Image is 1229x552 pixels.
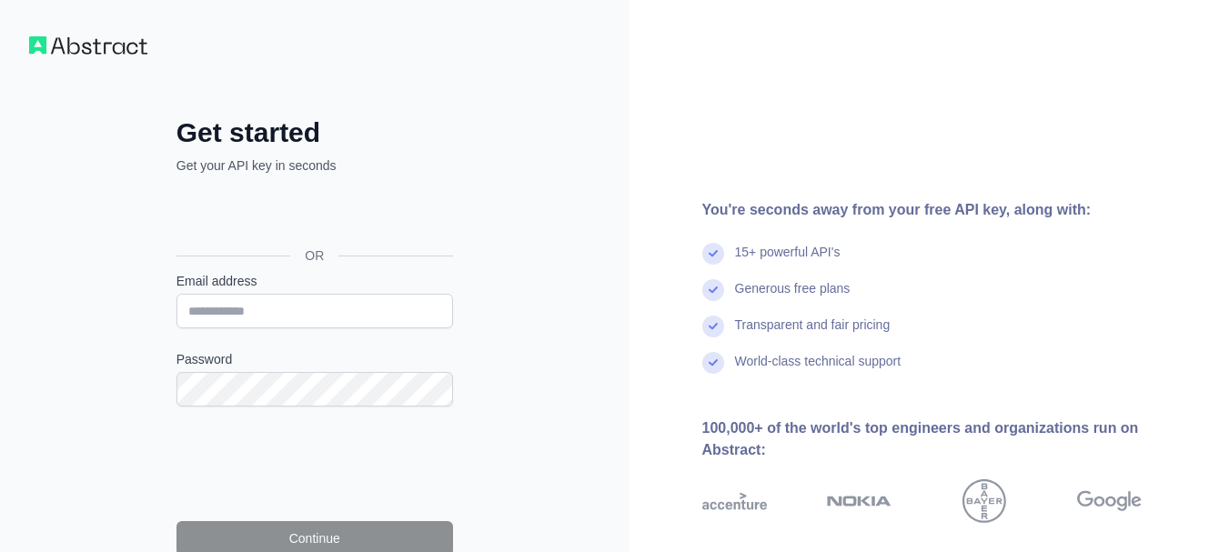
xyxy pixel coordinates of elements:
img: google [1077,479,1142,523]
img: check mark [702,352,724,374]
iframe: "Google-বোতামের মাধ্যমে সাইন ইন করুন" [167,195,458,235]
div: Generous free plans [735,279,851,316]
div: Transparent and fair pricing [735,316,891,352]
img: accenture [702,479,767,523]
iframe: reCAPTCHA [176,428,453,499]
img: check mark [702,243,724,265]
h2: Get started [176,116,453,149]
img: Workflow [29,36,147,55]
div: 15+ powerful API's [735,243,841,279]
div: 100,000+ of the world's top engineers and organizations run on Abstract: [702,417,1201,461]
p: Get your API key in seconds [176,156,453,175]
label: Email address [176,272,453,290]
label: Password [176,350,453,368]
span: OR [290,246,338,265]
img: nokia [827,479,892,523]
img: check mark [702,279,724,301]
div: World-class technical support [735,352,902,388]
img: check mark [702,316,724,337]
img: bayer [962,479,1006,523]
div: You're seconds away from your free API key, along with: [702,199,1201,221]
